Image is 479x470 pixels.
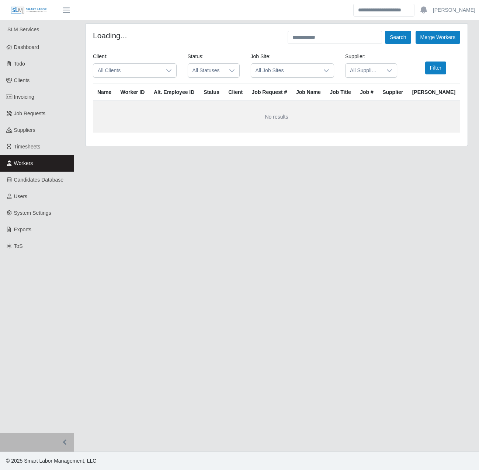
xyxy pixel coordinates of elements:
[224,84,247,101] th: Client
[325,84,355,101] th: Job Title
[14,177,64,183] span: Candidates Database
[416,31,460,44] button: Merge Workers
[149,84,199,101] th: Alt. Employee ID
[93,101,460,133] td: No results
[14,61,25,67] span: Todo
[14,210,51,216] span: System Settings
[14,243,23,249] span: ToS
[408,84,460,101] th: [PERSON_NAME]
[251,53,271,60] label: Job Site:
[93,84,116,101] th: Name
[14,144,41,150] span: Timesheets
[93,53,108,60] label: Client:
[7,27,39,32] span: SLM Services
[355,84,378,101] th: Job #
[14,193,28,199] span: Users
[14,160,33,166] span: Workers
[14,227,31,232] span: Exports
[247,84,292,101] th: Job Request #
[188,64,225,77] span: All Statuses
[292,84,325,101] th: Job Name
[6,458,96,464] span: © 2025 Smart Labor Management, LLC
[199,84,224,101] th: Status
[93,31,127,40] h4: Loading...
[188,53,204,60] label: Status:
[14,77,30,83] span: Clients
[14,127,35,133] span: Suppliers
[353,4,414,17] input: Search
[385,31,411,44] button: Search
[93,64,162,77] span: All Clients
[345,53,365,60] label: Supplier:
[116,84,149,101] th: Worker ID
[425,62,446,74] button: Filter
[251,64,319,77] span: All Job Sites
[14,94,34,100] span: Invoicing
[433,6,475,14] a: [PERSON_NAME]
[378,84,407,101] th: Supplier
[10,6,47,14] img: SLM Logo
[14,44,39,50] span: Dashboard
[14,111,46,116] span: Job Requests
[346,64,382,77] span: All Suppliers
